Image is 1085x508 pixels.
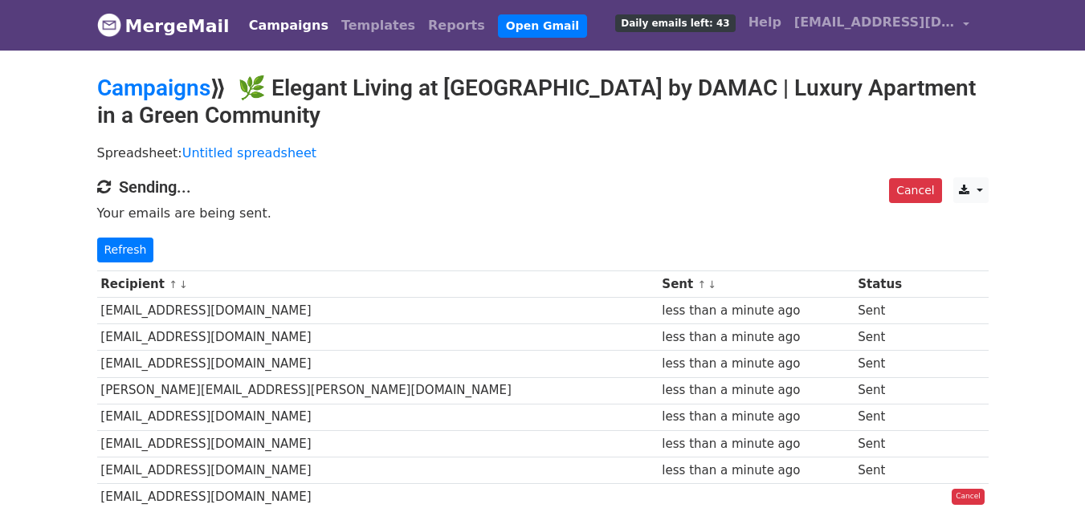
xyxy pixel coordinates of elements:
th: Recipient [97,271,659,298]
td: [EMAIL_ADDRESS][DOMAIN_NAME] [97,298,659,324]
td: Sent [854,351,923,377]
a: ↑ [169,278,177,291]
h4: Sending... [97,177,989,197]
a: Open Gmail [498,14,587,38]
a: [EMAIL_ADDRESS][DOMAIN_NAME] [788,6,976,44]
a: Help [742,6,788,39]
td: [EMAIL_ADDRESS][DOMAIN_NAME] [97,404,659,430]
p: Your emails are being sent. [97,205,989,221]
a: Refresh [97,238,154,262]
td: Sent [854,298,923,324]
td: [EMAIL_ADDRESS][DOMAIN_NAME] [97,430,659,457]
th: Status [854,271,923,298]
a: ↓ [179,278,188,291]
a: MergeMail [97,9,230,43]
td: Sent [854,324,923,351]
td: [EMAIL_ADDRESS][DOMAIN_NAME] [97,351,659,377]
a: Cancel [889,178,941,203]
a: Reports [422,10,492,42]
div: less than a minute ago [662,408,850,426]
p: Spreadsheet: [97,144,989,161]
td: [EMAIL_ADDRESS][DOMAIN_NAME] [97,457,659,483]
div: less than a minute ago [662,381,850,400]
img: MergeMail logo [97,13,121,37]
h2: ⟫ 🌿 Elegant Living at [GEOGRAPHIC_DATA] by DAMAC | Luxury Apartment in a Green Community [97,75,989,128]
td: Sent [854,430,923,457]
div: less than a minute ago [662,435,850,453]
a: ↓ [708,278,716,291]
a: ↑ [697,278,706,291]
div: less than a minute ago [662,328,850,347]
td: [PERSON_NAME][EMAIL_ADDRESS][PERSON_NAME][DOMAIN_NAME] [97,377,659,404]
div: less than a minute ago [662,355,850,373]
td: [EMAIL_ADDRESS][DOMAIN_NAME] [97,324,659,351]
a: Templates [335,10,422,42]
a: Campaigns [243,10,335,42]
span: [EMAIL_ADDRESS][DOMAIN_NAME] [794,13,955,32]
td: Sent [854,377,923,404]
th: Sent [659,271,855,298]
span: Daily emails left: 43 [615,14,735,32]
div: less than a minute ago [662,461,850,480]
a: Campaigns [97,75,210,101]
a: Untitled spreadsheet [182,145,316,161]
td: Sent [854,404,923,430]
td: Sent [854,457,923,483]
a: Daily emails left: 43 [609,6,741,39]
div: less than a minute ago [662,302,850,320]
a: Cancel [952,489,985,505]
